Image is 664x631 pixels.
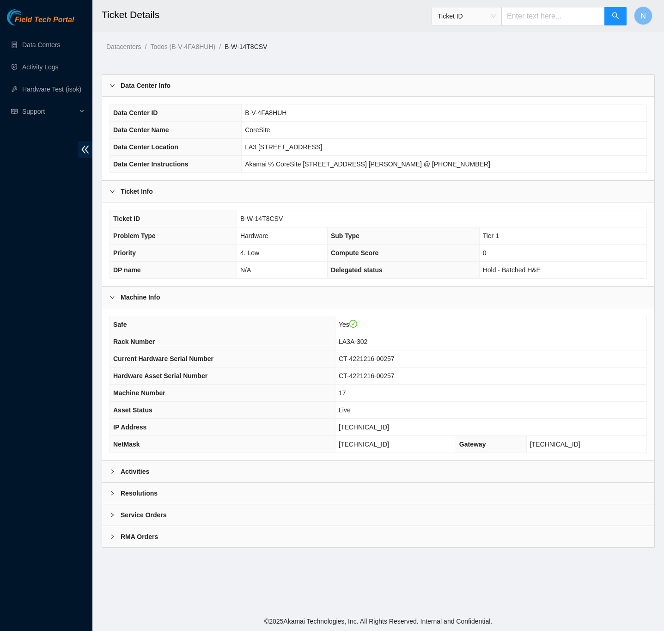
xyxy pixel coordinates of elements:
span: IP Address [113,423,146,431]
span: CoreSite [245,126,270,134]
span: DP name [113,266,141,274]
span: Yes [339,321,357,328]
span: N/A [240,266,251,274]
span: / [219,43,221,50]
b: Activities [121,466,149,477]
span: Data Center Name [113,126,169,134]
span: Current Hardware Serial Number [113,355,213,362]
span: Ticket ID [438,9,496,23]
div: Service Orders [102,504,654,526]
a: Data Centers [22,41,60,49]
span: right [110,294,115,300]
div: Machine Info [102,287,654,308]
div: RMA Orders [102,526,654,547]
span: 4. Low [240,249,259,257]
span: read [11,108,18,115]
a: Activity Logs [22,63,59,71]
span: 0 [483,249,487,257]
span: Tier 1 [483,232,499,239]
span: right [110,83,115,88]
span: double-left [78,141,92,158]
div: Resolutions [102,483,654,504]
div: Activities [102,461,654,482]
b: Data Center Info [121,80,171,91]
span: Problem Type [113,232,156,239]
span: CT-4221216-00257 [339,372,395,380]
span: Priority [113,249,136,257]
span: LA3 [STREET_ADDRESS] [245,143,322,151]
span: Asset Status [113,406,152,414]
span: LA3A-302 [339,338,367,345]
a: Hardware Test (isok) [22,86,81,93]
footer: © 2025 Akamai Technologies, Inc. All Rights Reserved. Internal and Confidential. [92,612,664,631]
b: Machine Info [121,292,160,302]
span: [TECHNICAL_ID] [339,441,389,448]
span: [TECHNICAL_ID] [530,441,580,448]
button: search [604,7,627,25]
a: B-W-14T8CSV [225,43,267,50]
span: Akamai ℅ CoreSite [STREET_ADDRESS] [PERSON_NAME] @ [PHONE_NUMBER] [245,160,490,168]
span: right [110,189,115,194]
button: N [634,6,652,25]
b: Resolutions [121,488,158,498]
a: Datacenters [106,43,141,50]
span: Hardware Asset Serial Number [113,372,207,380]
span: Hardware [240,232,268,239]
span: search [612,12,619,21]
span: Delegated status [331,266,383,274]
input: Enter text here... [501,7,605,25]
div: Ticket Info [102,181,654,202]
span: check-circle [349,320,358,328]
span: B-V-4FA8HUH [245,109,286,116]
img: Akamai Technologies [7,9,47,25]
span: Safe [113,321,127,328]
span: NetMask [113,441,140,448]
span: right [110,469,115,474]
span: Data Center ID [113,109,158,116]
a: Akamai TechnologiesField Tech Portal [7,17,74,29]
span: 17 [339,389,346,397]
span: Ticket ID [113,215,140,222]
span: Machine Number [113,389,165,397]
b: Ticket Info [121,186,153,196]
span: Field Tech Portal [15,16,74,25]
span: Compute Score [331,249,378,257]
span: Gateway [459,441,486,448]
span: right [110,534,115,539]
span: Data Center Instructions [113,160,189,168]
span: right [110,512,115,518]
a: Todos (B-V-4FA8HUH) [150,43,215,50]
b: Service Orders [121,510,167,520]
span: / [145,43,146,50]
span: CT-4221216-00257 [339,355,395,362]
span: Support [22,102,77,121]
span: Hold - Batched H&E [483,266,541,274]
span: Rack Number [113,338,155,345]
span: N [640,10,646,22]
b: RMA Orders [121,532,158,542]
span: B-W-14T8CSV [240,215,283,222]
span: Live [339,406,351,414]
span: Data Center Location [113,143,178,151]
span: right [110,490,115,496]
span: [TECHNICAL_ID] [339,423,389,431]
div: Data Center Info [102,75,654,96]
span: Sub Type [331,232,359,239]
